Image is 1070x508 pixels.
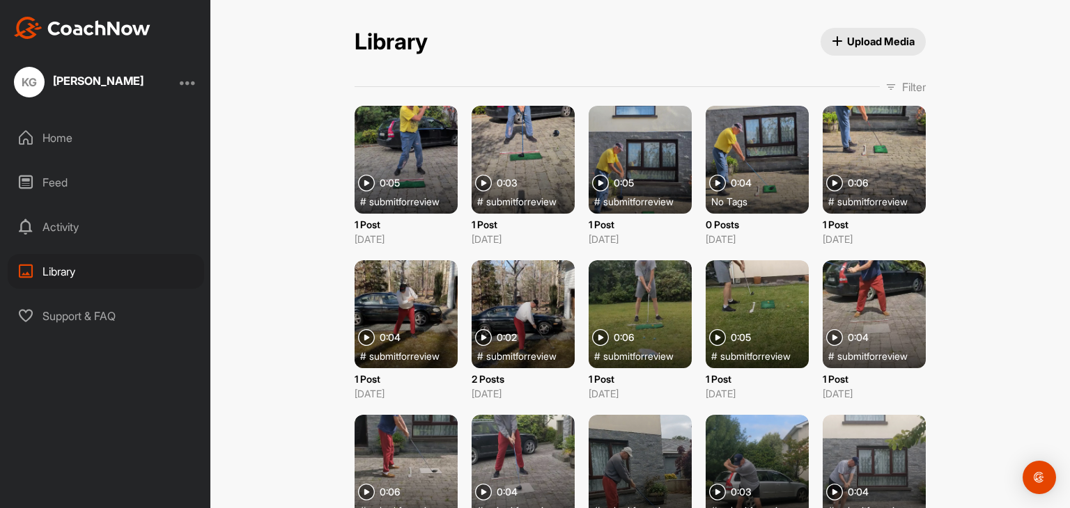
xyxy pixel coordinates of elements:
[706,372,809,386] p: 1 Post
[823,232,926,246] p: [DATE]
[902,79,926,95] p: Filter
[711,194,814,208] div: No Tags
[8,299,204,333] div: Support & FAQ
[594,194,697,208] div: #
[589,232,692,246] p: [DATE]
[486,349,557,363] span: submitforreview
[358,329,375,346] img: play
[497,333,517,342] span: 0:02
[821,28,926,56] button: Upload Media
[497,487,518,497] span: 0:04
[14,17,150,39] img: CoachNow
[826,329,843,346] img: play
[472,232,575,246] p: [DATE]
[360,349,463,363] div: #
[837,194,908,208] span: submitforreview
[369,194,440,208] span: submitforreview
[592,329,609,346] img: play
[589,217,692,232] p: 1 Post
[589,372,692,386] p: 1 Post
[472,217,575,232] p: 1 Post
[355,217,458,232] p: 1 Post
[380,333,401,342] span: 0:04
[826,484,843,500] img: play
[848,487,869,497] span: 0:04
[472,386,575,401] p: [DATE]
[848,333,869,342] span: 0:04
[477,349,580,363] div: #
[832,34,915,49] span: Upload Media
[709,329,726,346] img: play
[709,175,726,191] img: play
[706,386,809,401] p: [DATE]
[848,178,868,188] span: 0:06
[731,333,751,342] span: 0:05
[355,29,428,56] h2: Library
[709,484,726,500] img: play
[823,386,926,401] p: [DATE]
[380,487,400,497] span: 0:06
[369,349,440,363] span: submitforreview
[355,232,458,246] p: [DATE]
[14,67,45,97] div: KG
[823,217,926,232] p: 1 Post
[472,372,575,386] p: 2 Posts
[589,386,692,401] p: [DATE]
[731,178,752,188] span: 0:04
[828,349,931,363] div: #
[706,217,809,232] p: 0 Posts
[355,386,458,401] p: [DATE]
[603,349,674,363] span: submitforreview
[8,209,204,244] div: Activity
[614,178,634,188] span: 0:05
[731,487,752,497] span: 0:03
[823,372,926,386] p: 1 Post
[592,175,609,191] img: play
[711,349,814,363] div: #
[475,175,492,191] img: play
[360,194,463,208] div: #
[1023,461,1056,494] div: Open Intercom Messenger
[358,484,375,500] img: play
[497,178,518,188] span: 0:03
[53,75,144,86] div: [PERSON_NAME]
[8,165,204,200] div: Feed
[475,484,492,500] img: play
[594,349,697,363] div: #
[826,175,843,191] img: play
[603,194,674,208] span: submitforreview
[477,194,580,208] div: #
[486,194,557,208] span: submitforreview
[837,349,908,363] span: submitforreview
[380,178,400,188] span: 0:05
[8,254,204,289] div: Library
[614,333,634,342] span: 0:06
[355,372,458,386] p: 1 Post
[8,120,204,155] div: Home
[475,329,492,346] img: play
[358,175,375,191] img: play
[828,194,931,208] div: #
[706,232,809,246] p: [DATE]
[720,349,791,363] span: submitforreview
